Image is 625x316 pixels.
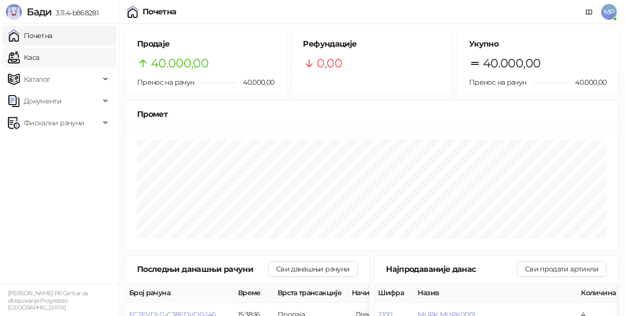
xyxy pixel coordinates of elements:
[274,283,348,303] th: Врста трансакције
[51,8,98,17] span: 3.11.4-b868281
[386,263,518,275] div: Најпродаваније данас
[601,4,617,20] span: MP
[303,38,441,50] h5: Рефундације
[577,283,622,303] th: Количина
[24,113,84,133] span: Фискални рачуни
[24,69,50,89] span: Каталог
[151,54,208,73] span: 40.000,00
[236,77,274,88] span: 40.000,00
[143,8,177,16] div: Почетна
[8,48,39,67] a: Каса
[8,290,88,311] small: [PERSON_NAME] PR Centar za obrazovanje Progressio [GEOGRAPHIC_DATA]
[317,54,342,73] span: 0,00
[24,91,61,111] span: Документи
[268,261,357,277] button: Сви данашњи рачуни
[569,77,607,88] span: 40.000,00
[6,4,22,20] img: Logo
[375,283,414,303] th: Шифра
[348,283,447,303] th: Начини плаћања
[234,283,274,303] th: Време
[125,283,234,303] th: Број рачуна
[137,108,607,120] div: Промет
[414,283,577,303] th: Назив
[137,78,194,87] span: Пренос на рачун
[27,6,51,18] span: Бади
[8,26,52,46] a: Почетна
[137,263,268,275] div: Последњи данашњи рачуни
[469,78,526,87] span: Пренос на рачун
[517,261,607,277] button: Сви продати артикли
[137,38,275,50] h5: Продаје
[483,54,540,73] span: 40.000,00
[581,4,597,20] a: Документација
[469,38,607,50] h5: Укупно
